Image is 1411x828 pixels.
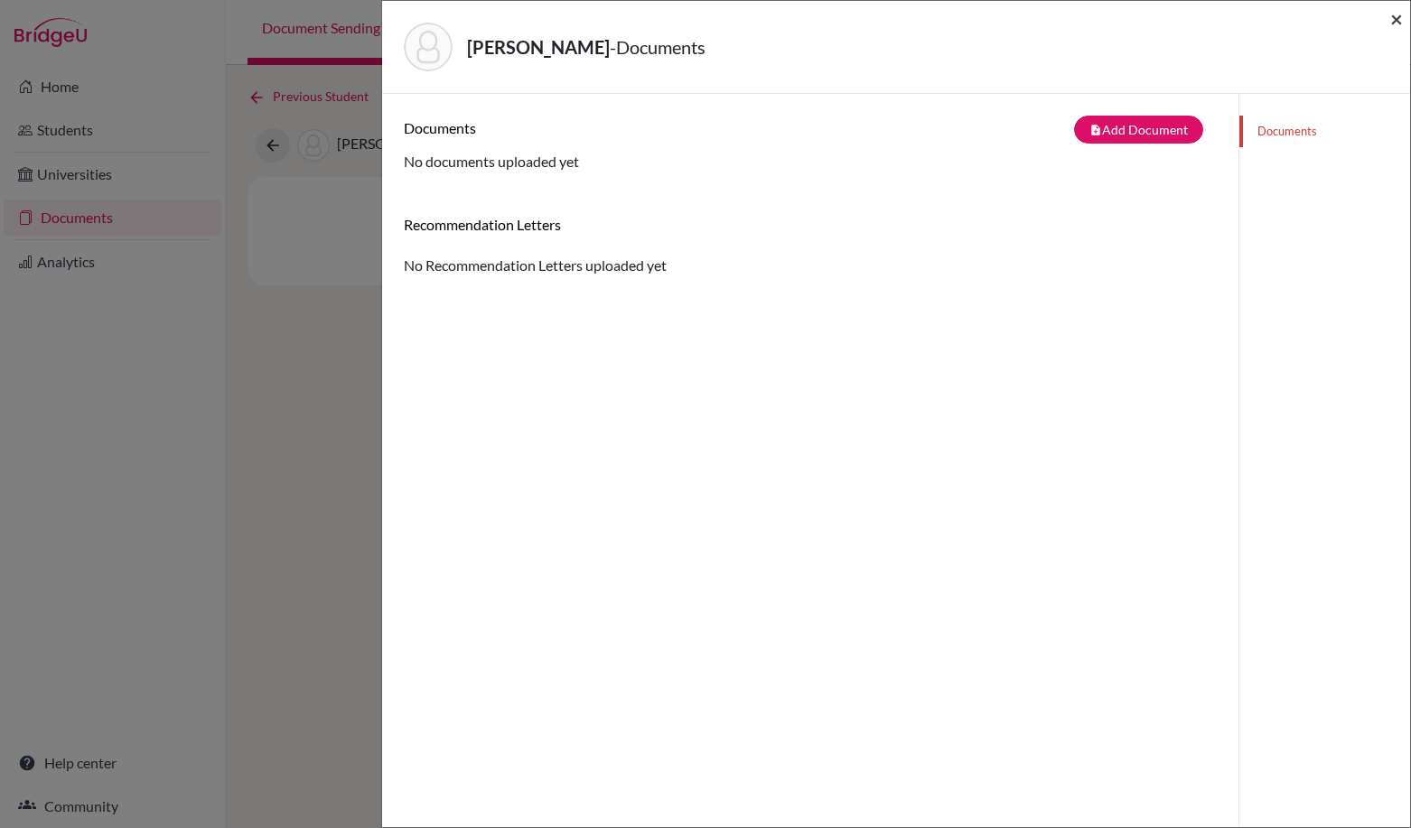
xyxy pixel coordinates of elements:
button: Close [1390,8,1403,30]
span: × [1390,5,1403,32]
span: - Documents [610,36,705,58]
button: note_addAdd Document [1074,116,1203,144]
strong: [PERSON_NAME] [467,36,610,58]
a: Documents [1239,116,1410,147]
i: note_add [1089,124,1102,136]
div: No documents uploaded yet [404,116,1217,172]
div: No Recommendation Letters uploaded yet [404,216,1217,276]
h6: Recommendation Letters [404,216,1217,233]
h6: Documents [404,119,810,136]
